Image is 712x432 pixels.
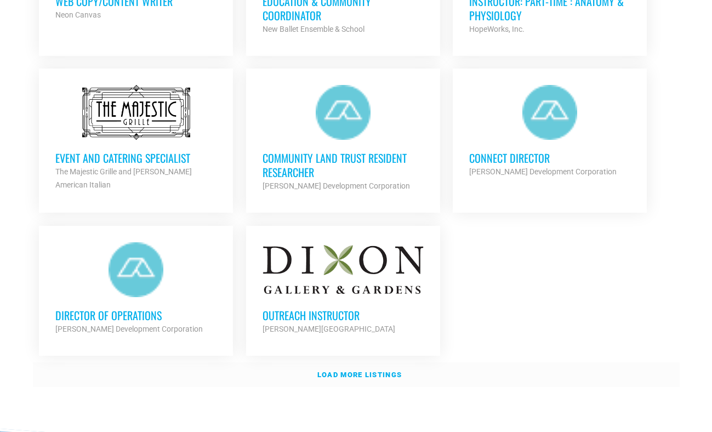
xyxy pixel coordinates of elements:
[317,371,402,379] strong: Load more listings
[33,362,680,388] a: Load more listings
[453,69,647,195] a: Connect Director [PERSON_NAME] Development Corporation
[263,308,424,322] h3: Outreach Instructor
[263,25,364,33] strong: New Ballet Ensemble & School
[55,325,203,333] strong: [PERSON_NAME] Development Corporation
[55,10,101,19] strong: Neon Canvas
[469,167,617,176] strong: [PERSON_NAME] Development Corporation
[55,308,217,322] h3: Director of Operations
[469,25,525,33] strong: HopeWorks, Inc.
[263,181,410,190] strong: [PERSON_NAME] Development Corporation
[246,69,440,209] a: Community Land Trust Resident Researcher [PERSON_NAME] Development Corporation
[263,325,395,333] strong: [PERSON_NAME][GEOGRAPHIC_DATA]
[263,151,424,179] h3: Community Land Trust Resident Researcher
[39,69,233,208] a: Event and Catering Specialist The Majestic Grille and [PERSON_NAME] American Italian
[55,151,217,165] h3: Event and Catering Specialist
[469,151,630,165] h3: Connect Director
[39,226,233,352] a: Director of Operations [PERSON_NAME] Development Corporation
[55,167,192,189] strong: The Majestic Grille and [PERSON_NAME] American Italian
[246,226,440,352] a: Outreach Instructor [PERSON_NAME][GEOGRAPHIC_DATA]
